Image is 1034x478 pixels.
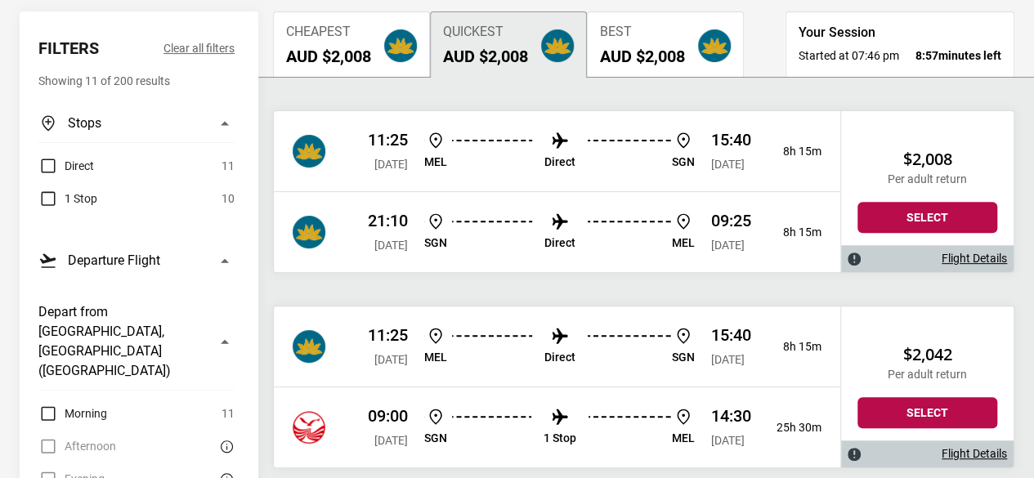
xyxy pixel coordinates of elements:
button: Select [857,397,997,428]
div: Vietnam Airlines 11:25 [DATE] MEL Direct SGN 15:40 [DATE] 8h 15mVietnam Airlines 21:10 [DATE] SGN... [274,111,840,272]
label: 1 Stop [38,189,97,208]
p: Showing 11 of 200 results [38,71,235,91]
p: 8h 15m [764,340,821,354]
h3: Depart from [GEOGRAPHIC_DATA], [GEOGRAPHIC_DATA] ([GEOGRAPHIC_DATA]) [38,302,205,381]
button: Clear all filters [163,38,235,58]
p: 15:40 [711,130,751,150]
span: [DATE] [711,239,745,252]
button: Stops [38,104,235,143]
a: Flight Details [942,447,1007,461]
p: 8h 15m [764,145,821,159]
img: Jetstar [293,330,325,363]
strong: minutes left [915,47,1001,64]
button: Select [857,202,997,233]
label: Morning [38,404,107,423]
div: Flight Details [841,440,1014,467]
span: [DATE] [374,434,408,447]
span: 1 Stop [65,189,97,208]
h3: Your Session [799,25,1001,41]
span: Cheapest [286,25,371,40]
p: Direct [544,236,575,250]
span: [DATE] [374,158,408,171]
h2: $2,042 [857,345,997,364]
span: 11 [222,156,235,176]
p: 1 Stop [544,431,576,445]
p: SGN [424,431,447,445]
p: SGN [424,236,447,250]
span: [DATE] [711,353,745,366]
span: Morning [65,404,107,423]
span: Quickest [443,25,528,40]
p: SGN [672,351,695,364]
p: 25h 30m [764,421,821,435]
p: Direct [544,351,575,364]
p: SGN [672,155,695,169]
p: Per adult return [857,368,997,382]
span: 8:57 [915,49,938,62]
p: 11:25 [368,130,408,150]
button: Depart from [GEOGRAPHIC_DATA], [GEOGRAPHIC_DATA] ([GEOGRAPHIC_DATA]) [38,293,235,391]
p: 15:40 [711,325,751,345]
p: Per adult return [857,172,997,186]
button: Departure Flight [38,241,235,279]
p: 09:25 [711,211,751,230]
p: 09:00 [368,406,408,426]
p: Direct [544,155,575,169]
span: Direct [65,156,94,176]
a: Flight Details [942,252,1007,266]
span: Started at 07:46 pm [799,47,899,64]
img: Jetstar [293,411,325,444]
span: [DATE] [374,353,408,366]
p: MEL [672,431,695,445]
h2: AUD $2,008 [443,47,528,66]
span: Best [600,25,685,40]
span: 11 [222,404,235,423]
p: MEL [672,236,695,250]
span: [DATE] [711,434,745,447]
span: [DATE] [374,239,408,252]
p: 11:25 [368,325,408,345]
div: Vietnam Airlines 11:25 [DATE] MEL Direct SGN 15:40 [DATE] 8h 15mSichuan Airlines 09:00 [DATE] SGN... [274,306,840,467]
h3: Stops [68,114,101,133]
h3: Departure Flight [68,251,160,270]
h2: AUD $2,008 [600,47,685,66]
h2: Filters [38,38,99,58]
span: [DATE] [711,158,745,171]
label: Direct [38,156,94,176]
p: MEL [424,155,447,169]
h2: AUD $2,008 [286,47,371,66]
p: 14:30 [711,406,751,426]
span: 10 [222,189,235,208]
img: Jetstar [293,135,325,168]
p: MEL [424,351,447,364]
button: There are currently no flights matching this search criteria. Try removing some search filters. [215,436,235,456]
div: Flight Details [841,245,1014,272]
p: 21:10 [368,211,408,230]
h2: $2,008 [857,150,997,169]
p: 8h 15m [764,226,821,239]
img: Jetstar [293,216,325,248]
